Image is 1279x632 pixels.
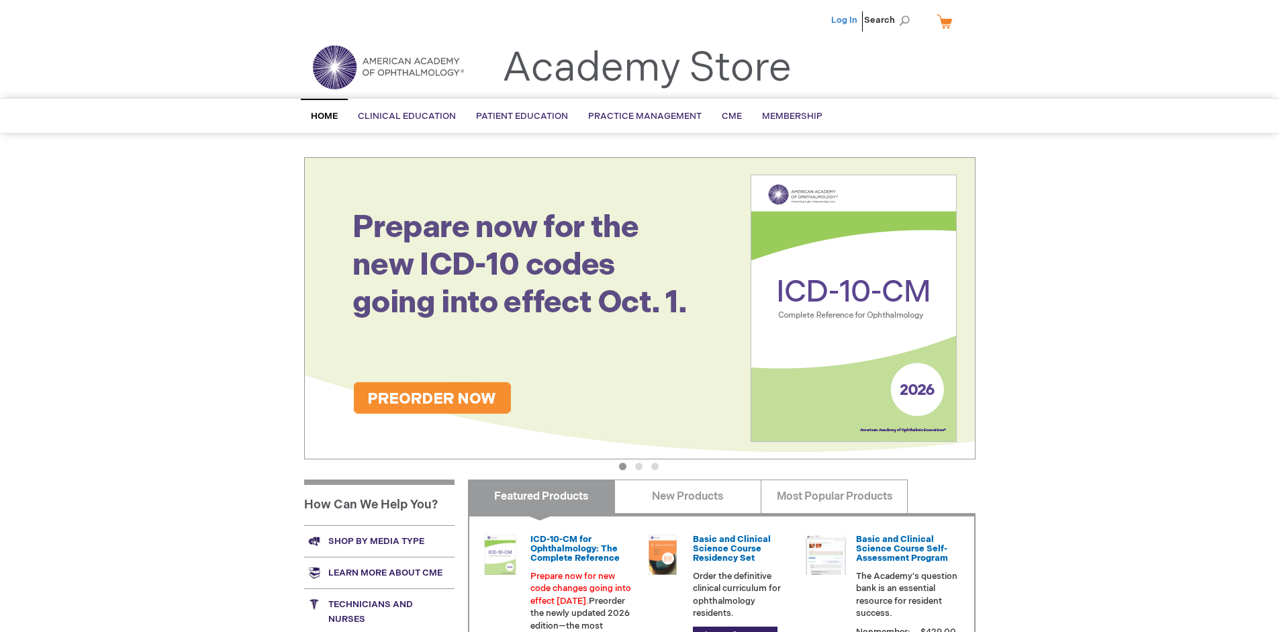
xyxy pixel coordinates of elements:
[304,480,455,525] h1: How Can We Help You?
[304,525,455,557] a: Shop by media type
[614,480,761,513] a: New Products
[856,534,948,564] a: Basic and Clinical Science Course Self-Assessment Program
[864,7,915,34] span: Search
[530,571,631,606] font: Prepare now for new code changes going into effect [DATE].
[693,570,795,620] p: Order the definitive clinical curriculum for ophthalmology residents.
[476,111,568,122] span: Patient Education
[530,534,620,564] a: ICD-10-CM for Ophthalmology: The Complete Reference
[619,463,626,470] button: 1 of 3
[806,535,846,575] img: bcscself_20.jpg
[502,44,792,93] a: Academy Store
[588,111,702,122] span: Practice Management
[468,480,615,513] a: Featured Products
[635,463,643,470] button: 2 of 3
[722,111,742,122] span: CME
[311,111,338,122] span: Home
[761,480,908,513] a: Most Popular Products
[651,463,659,470] button: 3 of 3
[831,15,857,26] a: Log In
[762,111,822,122] span: Membership
[693,534,771,564] a: Basic and Clinical Science Course Residency Set
[856,570,958,620] p: The Academy's question bank is an essential resource for resident success.
[480,535,520,575] img: 0120008u_42.png
[358,111,456,122] span: Clinical Education
[304,557,455,588] a: Learn more about CME
[643,535,683,575] img: 02850963u_47.png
